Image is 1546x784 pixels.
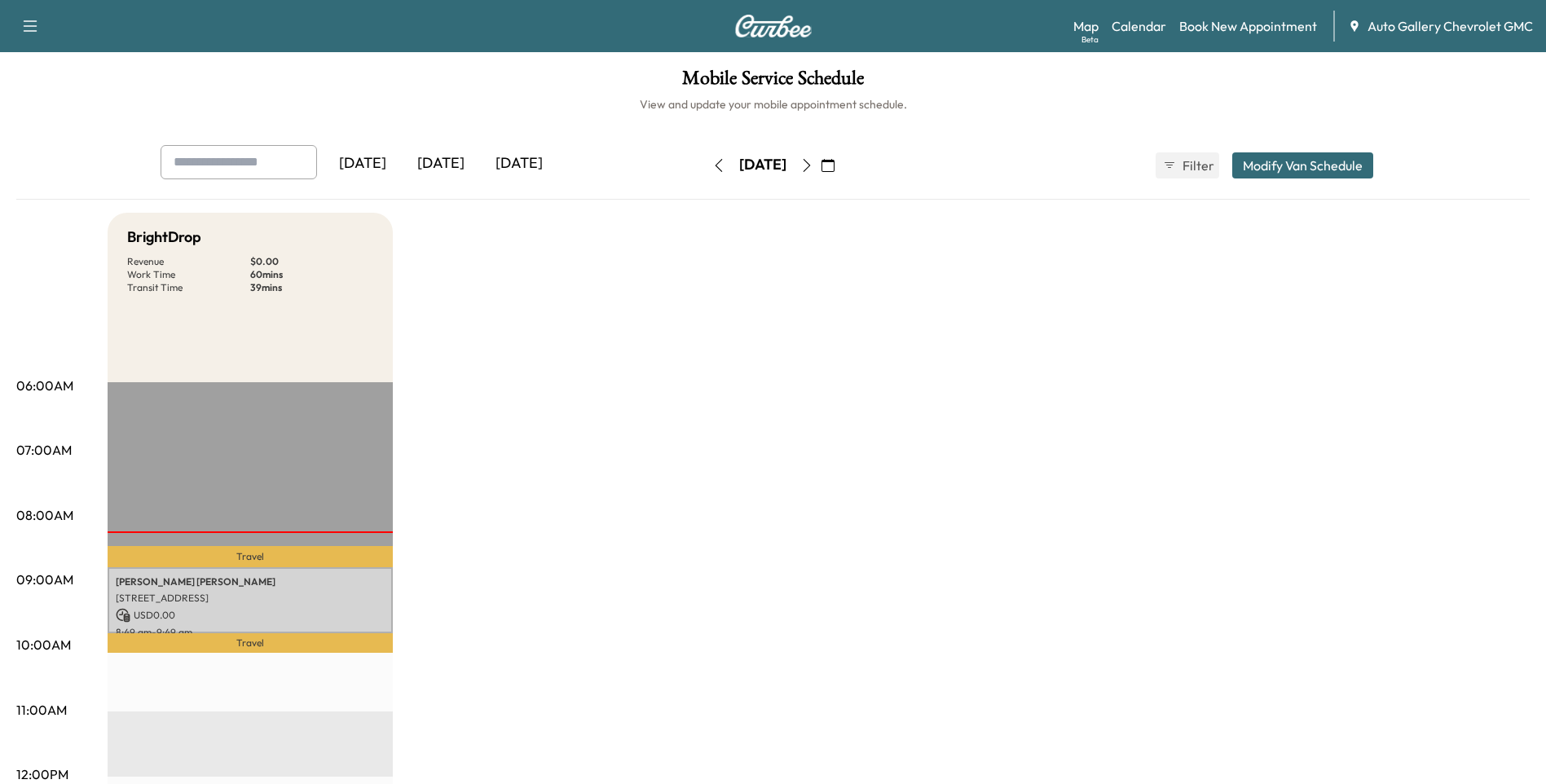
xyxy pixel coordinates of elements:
h1: Mobile Service Schedule [16,68,1530,96]
p: USD 0.00 [116,608,385,623]
p: Travel [108,546,393,567]
p: 09:00AM [16,570,73,589]
p: 39 mins [250,281,373,294]
a: MapBeta [1073,16,1099,36]
p: [STREET_ADDRESS] [116,592,385,605]
p: Travel [108,633,393,653]
div: Beta [1081,33,1099,46]
h5: BrightDrop [127,226,201,249]
p: 8:49 am - 9:49 am [116,626,385,639]
button: Modify Van Schedule [1232,152,1373,178]
span: Auto Gallery Chevrolet GMC [1368,16,1533,36]
div: [DATE] [402,145,480,183]
p: 11:00AM [16,700,67,720]
p: 12:00PM [16,764,68,784]
p: 07:00AM [16,440,72,460]
span: Filter [1183,156,1212,175]
img: Curbee Logo [734,15,813,37]
p: Transit Time [127,281,250,294]
p: 06:00AM [16,376,73,395]
div: [DATE] [739,155,786,175]
div: [DATE] [324,145,402,183]
p: Revenue [127,255,250,268]
button: Filter [1156,152,1219,178]
p: Work Time [127,268,250,281]
p: 08:00AM [16,505,73,525]
a: Book New Appointment [1179,16,1317,36]
p: $ 0.00 [250,255,373,268]
a: Calendar [1112,16,1166,36]
div: [DATE] [480,145,558,183]
p: 60 mins [250,268,373,281]
p: 10:00AM [16,635,71,654]
h6: View and update your mobile appointment schedule. [16,96,1530,112]
p: [PERSON_NAME] [PERSON_NAME] [116,575,385,588]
